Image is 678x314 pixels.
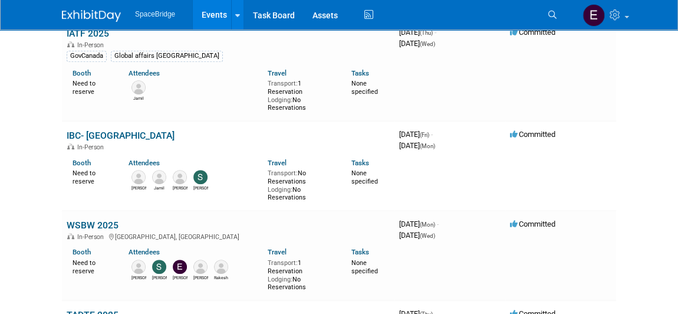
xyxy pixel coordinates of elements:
[73,248,91,256] a: Booth
[399,28,436,37] span: [DATE]
[582,4,605,27] img: Elizabeth Gelerman
[399,231,435,240] span: [DATE]
[351,69,369,77] a: Tasks
[510,220,555,228] span: Committed
[129,69,160,77] a: Attendees
[351,259,378,275] span: None specified
[67,130,175,141] a: IBC- [GEOGRAPHIC_DATA]
[214,260,228,274] img: Rakesh Sharma
[152,170,166,184] img: Jamil Joseph
[214,274,229,281] div: Rakesh Sharma
[111,51,223,61] div: Global affairs [GEOGRAPHIC_DATA]
[351,248,369,256] a: Tasks
[193,274,208,281] div: Raj Malik
[131,94,146,102] div: Jamil Joseph
[77,41,107,49] span: In-Person
[67,51,107,61] div: GovCanada
[67,233,74,239] img: In-Person Event
[77,233,107,241] span: In-Person
[268,248,287,256] a: Travel
[73,167,111,185] div: Need to reserve
[131,274,146,281] div: David Gelerman
[268,80,298,87] span: Transport:
[193,260,208,274] img: Raj Malik
[510,130,555,139] span: Committed
[420,233,435,239] span: (Wed)
[152,184,167,191] div: Jamil Joseph
[67,220,119,231] a: WSBW 2025
[67,28,109,39] a: IATF 2025
[268,259,298,267] span: Transport:
[131,184,146,191] div: David Gelerman
[351,169,378,185] span: None specified
[131,170,146,184] img: David Gelerman
[173,274,187,281] div: Elizabeth Gelerman
[420,221,435,228] span: (Mon)
[437,220,439,228] span: -
[268,96,292,104] span: Lodging:
[67,143,74,149] img: In-Person Event
[135,10,175,18] span: SpaceBridge
[351,159,369,167] a: Tasks
[510,28,555,37] span: Committed
[73,257,111,275] div: Need to reserve
[131,80,146,94] img: Jamil Joseph
[173,260,187,274] img: Elizabeth Gelerman
[420,41,435,47] span: (Wed)
[420,30,433,36] span: (Thu)
[268,257,334,292] div: 1 Reservation No Reservations
[268,186,292,194] span: Lodging:
[351,80,378,96] span: None specified
[268,77,334,112] div: 1 Reservation No Reservations
[193,184,208,191] div: Stella Gelerman
[129,159,160,167] a: Attendees
[420,132,429,138] span: (Fri)
[268,169,298,177] span: Transport:
[268,276,292,283] span: Lodging:
[129,248,160,256] a: Attendees
[435,28,436,37] span: -
[399,141,435,150] span: [DATE]
[193,170,208,184] img: Stella Gelerman
[152,274,167,281] div: Stella Gelerman
[77,143,107,151] span: In-Person
[73,77,111,96] div: Need to reserve
[73,159,91,167] a: Booth
[173,184,187,191] div: Amir Kashani
[62,10,121,22] img: ExhibitDay
[268,159,287,167] a: Travel
[173,170,187,184] img: Amir Kashani
[67,231,390,241] div: [GEOGRAPHIC_DATA], [GEOGRAPHIC_DATA]
[420,143,435,149] span: (Mon)
[399,130,433,139] span: [DATE]
[73,69,91,77] a: Booth
[399,39,435,48] span: [DATE]
[131,260,146,274] img: David Gelerman
[399,220,439,228] span: [DATE]
[67,41,74,47] img: In-Person Event
[431,130,433,139] span: -
[268,167,334,202] div: No Reservations No Reservations
[152,260,166,274] img: Stella Gelerman
[268,69,287,77] a: Travel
